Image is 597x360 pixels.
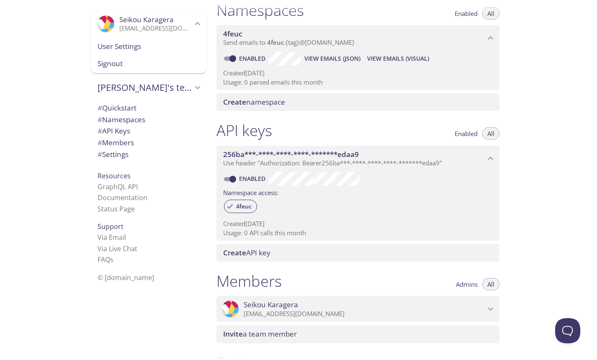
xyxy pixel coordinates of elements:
[119,15,174,24] span: Seikou Karagera
[98,149,102,159] span: #
[216,25,499,51] div: 4feuc namespace
[482,127,499,140] button: All
[91,10,206,38] div: Seikou Karagera
[98,193,147,202] a: Documentation
[223,97,246,107] span: Create
[451,278,483,291] button: Admins
[244,310,485,318] p: [EMAIL_ADDRESS][DOMAIN_NAME]
[216,325,499,343] div: Invite a team member
[223,69,493,77] p: Created [DATE]
[238,175,269,183] a: Enabled
[223,248,270,257] span: API key
[231,203,257,210] span: 4feuc
[301,52,364,65] button: View Emails (JSON)
[110,255,113,264] span: s
[223,78,493,87] p: Usage: 0 parsed emails this month
[98,115,145,124] span: Namespaces
[223,229,493,237] p: Usage: 0 API calls this month
[98,182,138,191] a: GraphQL API
[216,93,499,111] div: Create namespace
[119,24,192,33] p: [EMAIL_ADDRESS][DOMAIN_NAME]
[450,127,483,140] button: Enabled
[91,55,206,73] div: Signout
[223,38,354,46] span: Send emails to . {tag} @[DOMAIN_NAME]
[98,126,130,136] span: API Keys
[223,329,297,339] span: a team member
[223,248,246,257] span: Create
[91,77,206,98] div: Seikou's team
[98,233,126,242] a: Via Email
[98,171,131,180] span: Resources
[91,137,206,149] div: Members
[223,186,278,198] label: Namespace access:
[216,121,272,140] h1: API keys
[216,1,304,20] h1: Namespaces
[223,329,243,339] span: Invite
[244,300,298,309] span: Seikou Karagera
[98,204,135,213] a: Status Page
[98,255,113,264] a: FAQ
[98,103,102,113] span: #
[364,52,432,65] button: View Emails (Visual)
[91,38,206,55] div: User Settings
[216,296,499,322] div: Seikou Karagera
[98,138,134,147] span: Members
[482,278,499,291] button: All
[98,244,137,253] a: Via Live Chat
[98,126,102,136] span: #
[267,38,284,46] span: 4feuc
[98,41,200,52] span: User Settings
[98,273,154,282] span: © [DOMAIN_NAME]
[367,54,429,64] span: View Emails (Visual)
[238,54,269,62] a: Enabled
[91,114,206,126] div: Namespaces
[223,97,285,107] span: namespace
[555,318,580,343] iframe: Help Scout Beacon - Open
[91,125,206,137] div: API Keys
[91,149,206,160] div: Team Settings
[216,244,499,262] div: Create API Key
[98,138,102,147] span: #
[98,149,129,159] span: Settings
[223,219,493,228] p: Created [DATE]
[98,58,200,69] span: Signout
[91,102,206,114] div: Quickstart
[216,272,282,291] h1: Members
[224,200,257,213] div: 4feuc
[98,222,124,231] span: Support
[223,29,242,39] span: 4feuc
[98,115,102,124] span: #
[304,54,360,64] span: View Emails (JSON)
[98,103,136,113] span: Quickstart
[98,82,192,93] span: [PERSON_NAME]'s team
